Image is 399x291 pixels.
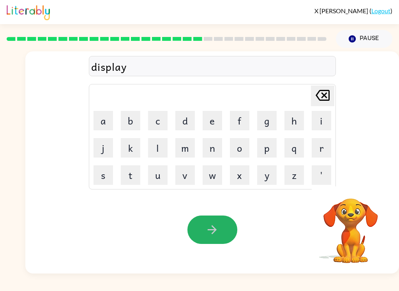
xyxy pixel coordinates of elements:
[175,111,195,130] button: d
[148,111,168,130] button: c
[314,7,369,14] span: X [PERSON_NAME]
[312,165,331,185] button: '
[230,165,249,185] button: x
[230,138,249,158] button: o
[230,111,249,130] button: f
[284,165,304,185] button: z
[284,138,304,158] button: q
[94,138,113,158] button: j
[148,138,168,158] button: l
[284,111,304,130] button: h
[7,3,50,20] img: Literably
[203,111,222,130] button: e
[175,165,195,185] button: v
[314,7,392,14] div: ( )
[312,138,331,158] button: r
[121,138,140,158] button: k
[148,165,168,185] button: u
[336,30,392,48] button: Pause
[91,58,334,75] div: display
[94,111,113,130] button: a
[257,138,277,158] button: p
[312,186,390,264] video: Your browser must support playing .mp4 files to use Literably. Please try using another browser.
[121,165,140,185] button: t
[203,165,222,185] button: w
[203,138,222,158] button: n
[371,7,390,14] a: Logout
[312,111,331,130] button: i
[94,165,113,185] button: s
[257,165,277,185] button: y
[257,111,277,130] button: g
[121,111,140,130] button: b
[175,138,195,158] button: m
